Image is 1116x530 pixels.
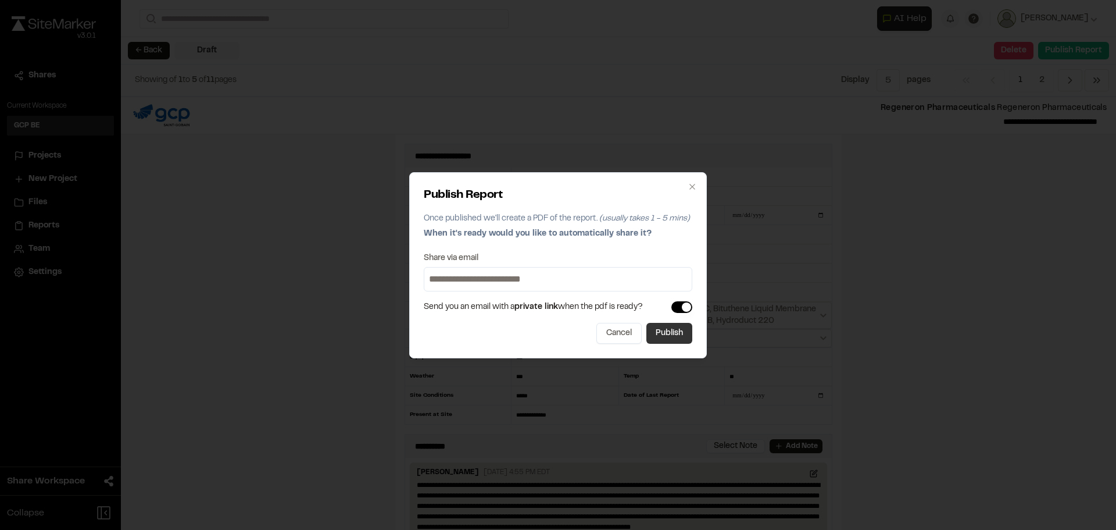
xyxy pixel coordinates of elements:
[646,323,692,344] button: Publish
[514,304,558,311] span: private link
[424,187,692,204] h2: Publish Report
[599,215,690,222] span: (usually takes 1 - 5 mins)
[424,212,692,225] p: Once published we'll create a PDF of the report.
[424,254,478,262] label: Share via email
[424,301,643,314] span: Send you an email with a when the pdf is ready?
[596,323,642,344] button: Cancel
[424,230,652,237] span: When it's ready would you like to automatically share it?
